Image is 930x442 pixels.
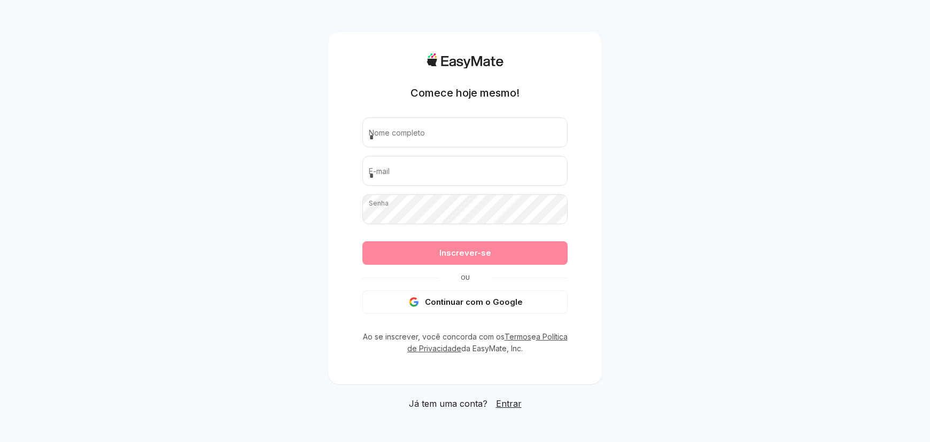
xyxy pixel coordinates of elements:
a: Entrar [496,397,522,410]
font: Já tem uma conta? [409,398,487,409]
font: Continuar com o Google [425,297,523,307]
font: e [531,332,536,341]
font: da EasyMate, Inc. [461,344,523,353]
a: Termos [505,332,531,341]
font: Ao se inscrever, você concorda com os [363,332,505,341]
font: Comece hoje mesmo! [410,86,520,99]
font: Ou [461,274,470,281]
button: Continuar com o Google [362,290,568,314]
font: Entrar [496,398,522,409]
